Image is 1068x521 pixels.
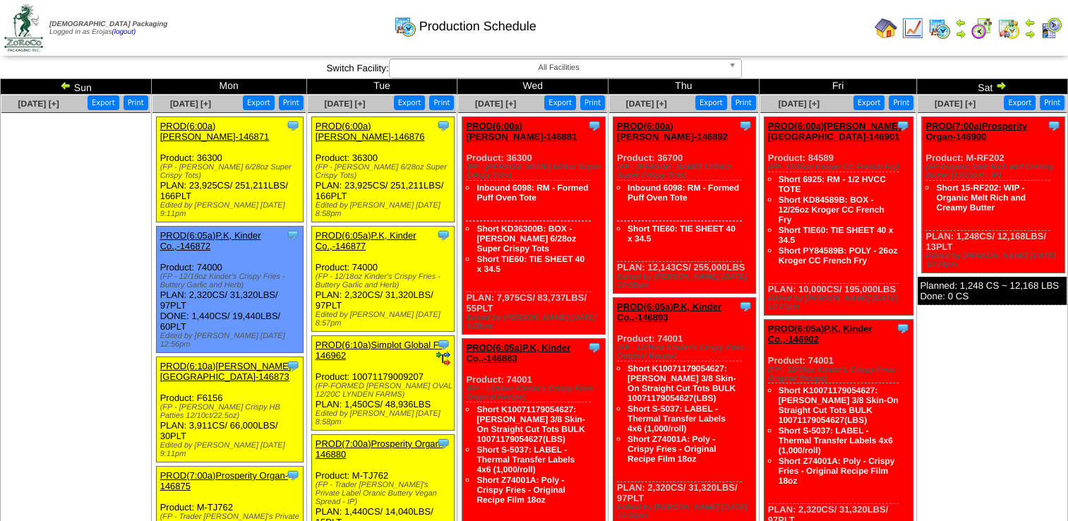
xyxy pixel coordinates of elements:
[628,404,726,433] a: Short S-5037: LABEL - Thermal Transfer Labels 4x6 (1,000/roll)
[925,252,1064,269] div: Edited by [PERSON_NAME] [DATE] 10:24pm
[476,475,565,505] a: Short Z74001A: Poly - Crispy Fries - Original Recipe Film 18oz
[738,119,752,133] img: Tooltip
[316,382,454,399] div: (FP-FORMED [PERSON_NAME] OVAL 12/20C LYNDEN FARMS)
[462,117,605,335] div: Product: 36300 PLAN: 7,975CS / 83,737LBS / 55PLT
[316,230,416,251] a: PROD(6:05a)P.K, Kinder Co.,-146877
[311,117,454,222] div: Product: 36300 PLAN: 23,925CS / 251,211LBS / 166PLT
[286,468,300,482] img: Tooltip
[1024,17,1036,28] img: arrowleft.gif
[436,228,450,242] img: Tooltip
[476,254,584,274] a: Short TIE60: TIE SHEET 40 x 34.5
[1040,95,1064,110] button: Print
[971,17,993,40] img: calendarblend.gif
[628,434,716,464] a: Short Z74001A: Poly - Crispy Fries - Original Recipe Film 18oz
[436,119,450,133] img: Tooltip
[394,15,416,37] img: calendarprod.gif
[156,357,303,462] div: Product: F6156 PLAN: 3,911CS / 66,000LBS / 30PLT
[628,364,736,403] a: Short K10071179054627: [PERSON_NAME] 3/8 Skin-On Straight Cut Tots BULK 10071179054627(LBS)
[316,121,425,142] a: PROD(6:00a)[PERSON_NAME]-146876
[160,201,303,218] div: Edited by [PERSON_NAME] [DATE] 9:11pm
[617,301,721,323] a: PROD(6:05a)P.K, Kinder Co.,-146893
[779,195,884,224] a: Short KD84589B: BOX - 12/26oz Kroger CC French Fry
[779,426,893,455] a: Short S-5037: LABEL - Thermal Transfer Labels 4x6 (1,000/roll)
[475,99,516,109] a: [DATE] [+]
[316,273,454,289] div: (FP - 12/18oz Kinder's Crispy Fries - Buttery Garlic and Herb)
[160,273,303,289] div: (FP - 12/18oz Kinder's Crispy Fries - Buttery Garlic and Herb)
[779,99,820,109] a: [DATE] [+]
[243,95,275,110] button: Export
[476,405,584,444] a: Short K10071179054627: [PERSON_NAME] 3/8 Skin-On Straight Cut Tots BULK 10071179054627(LBS)
[889,95,913,110] button: Print
[457,79,608,95] td: Wed
[4,4,43,52] img: zoroco-logo-small.webp
[60,80,71,91] img: arrowleft.gif
[286,359,300,373] img: Tooltip
[613,117,755,294] div: Product: 36700 PLAN: 12,143CS / 255,000LBS
[88,95,119,110] button: Export
[918,277,1067,305] div: Planned: 1,248 CS ~ 12,168 LBS Done: 0 CS
[436,337,450,352] img: Tooltip
[626,99,667,109] span: [DATE] [+]
[731,95,756,110] button: Print
[316,201,454,218] div: Edited by [PERSON_NAME] [DATE] 8:58pm
[316,311,454,328] div: Edited by [PERSON_NAME] [DATE] 8:57pm
[286,119,300,133] img: Tooltip
[160,403,303,420] div: (FP - [PERSON_NAME] Crispy HB Patties 12/10ct/22.5oz)
[316,481,454,506] div: (FP - Trader [PERSON_NAME]'s Private Label Oranic Buttery Vegan Spread - IP)
[928,17,951,40] img: calendarprod.gif
[476,445,575,474] a: Short S-5037: LABEL - Thermal Transfer Labels 4x6 (1,000/roll)
[436,436,450,450] img: Tooltip
[324,99,365,109] span: [DATE] [+]
[955,17,966,28] img: arrowleft.gif
[170,99,211,109] a: [DATE] [+]
[925,121,1027,142] a: PROD(7:00a)Prosperity Organ-146900
[695,95,727,110] button: Export
[476,224,576,253] a: Short KD36300B: BOX - [PERSON_NAME] 6/28oz Super Crispy Tots
[935,99,976,109] a: [DATE] [+]
[768,294,913,311] div: Edited by [PERSON_NAME] [DATE] 10:27pm
[779,456,895,486] a: Short Z74001A: Poly - Crispy Fries - Original Recipe Film 18oz
[49,20,167,28] span: [DEMOGRAPHIC_DATA] Packaging
[156,117,303,222] div: Product: 36300 PLAN: 23,925CS / 251,211LBS / 166PLT
[466,163,604,180] div: (FP - [PERSON_NAME] 6/28oz Super Crispy Tots)
[436,352,450,366] img: ediSmall.gif
[1047,119,1061,133] img: Tooltip
[316,438,443,460] a: PROD(7:00a)Prosperity Organ-146880
[995,80,1007,91] img: arrowright.gif
[1004,95,1036,110] button: Export
[617,503,755,520] div: Edited by [PERSON_NAME] [DATE] 10:06pm
[587,119,601,133] img: Tooltip
[896,321,910,335] img: Tooltip
[395,59,723,76] span: All Facilities
[18,99,59,109] a: [DATE] [+]
[112,28,136,36] a: (logout)
[466,385,604,402] div: (FP - 12/18oz Kinder's Crispy Fries - Original Recipe)
[160,163,303,180] div: (FP - [PERSON_NAME] 6/28oz Super Crispy Tots)
[419,19,536,34] span: Production Schedule
[853,95,885,110] button: Export
[587,340,601,354] img: Tooltip
[779,385,899,425] a: Short K10071179054627: [PERSON_NAME] 3/8 Skin-On Straight Cut Tots BULK 10071179054627(LBS)
[764,117,913,316] div: Product: 84589 PLAN: 10,000CS / 195,000LBS
[279,95,304,110] button: Print
[286,228,300,242] img: Tooltip
[466,342,570,364] a: PROD(6:05a)P.K, Kinder Co.,-146883
[1040,17,1062,40] img: calendarcustomer.gif
[429,95,454,110] button: Print
[160,361,292,382] a: PROD(6:10a)[PERSON_NAME][GEOGRAPHIC_DATA]-146873
[997,17,1020,40] img: calendarinout.gif
[466,313,604,330] div: Edited by [PERSON_NAME] [DATE] 9:28pm
[151,79,306,95] td: Mon
[768,366,913,383] div: (FP - 12/18oz Kinder's Crispy Fries - Original Recipe)
[1024,28,1036,40] img: arrowright.gif
[160,470,288,491] a: PROD(7:00a)Prosperity Organ-146875
[768,163,913,172] div: (FP- 12/26oz Kroger CC French Fry)
[901,17,924,40] img: line_graph.gif
[875,17,897,40] img: home.gif
[779,174,886,194] a: Short 6925: RM - 1/2 HVCC TOTE
[544,95,576,110] button: Export
[617,163,755,180] div: (FP - [PERSON_NAME] 12/28oz Super Crispy Tots)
